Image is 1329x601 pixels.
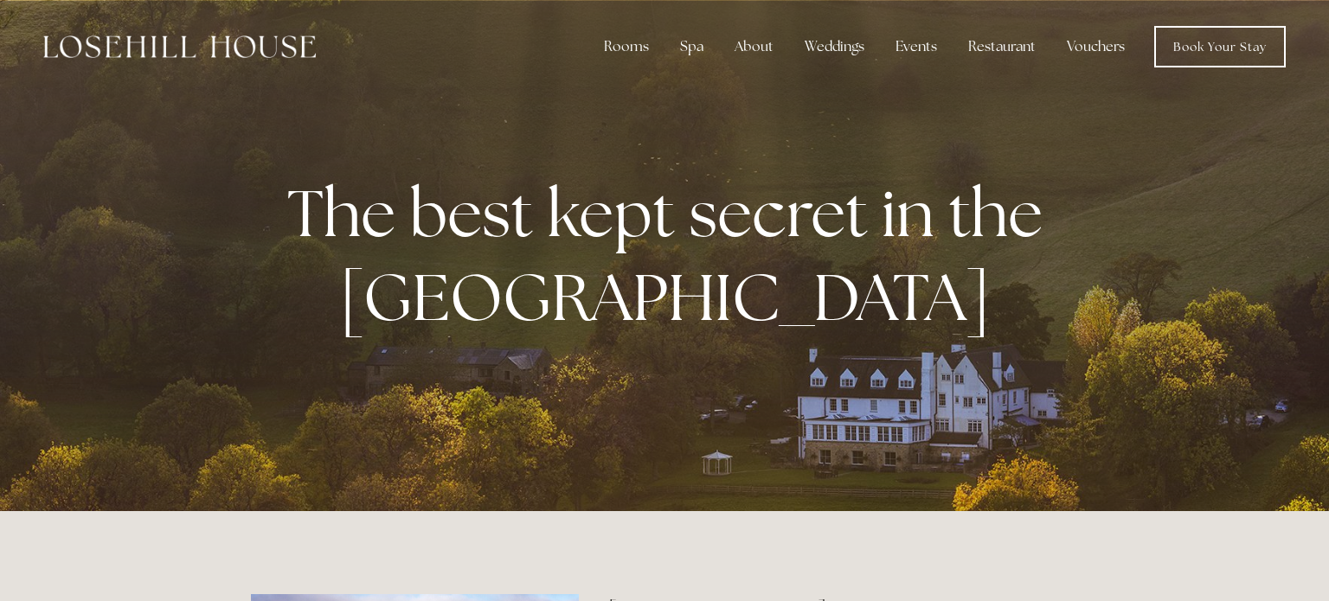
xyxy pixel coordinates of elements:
[1053,29,1139,64] a: Vouchers
[590,29,663,64] div: Rooms
[882,29,951,64] div: Events
[43,35,316,58] img: Losehill House
[287,170,1056,340] strong: The best kept secret in the [GEOGRAPHIC_DATA]
[666,29,717,64] div: Spa
[791,29,878,64] div: Weddings
[1154,26,1286,67] a: Book Your Stay
[954,29,1050,64] div: Restaurant
[721,29,787,64] div: About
